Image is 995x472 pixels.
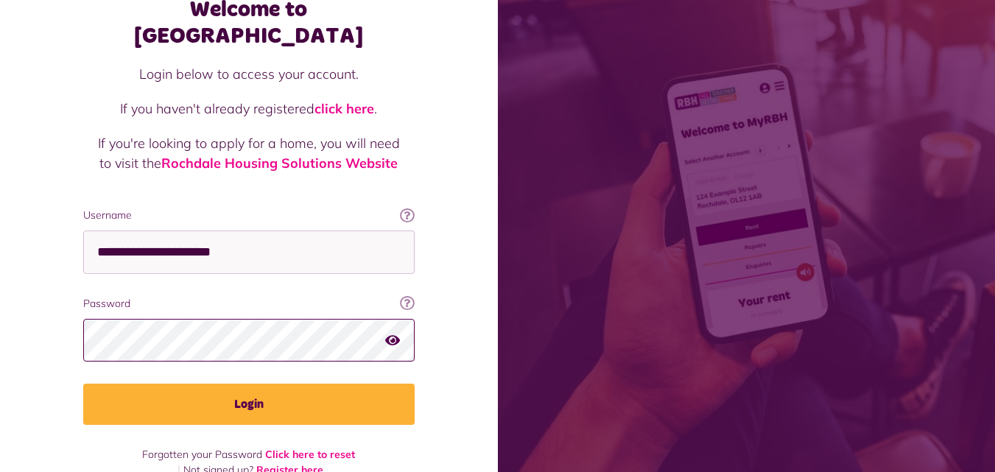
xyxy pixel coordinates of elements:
[98,99,400,119] p: If you haven't already registered .
[83,384,415,425] button: Login
[98,64,400,84] p: Login below to access your account.
[142,448,262,461] span: Forgotten your Password
[314,100,374,117] a: click here
[83,296,415,311] label: Password
[98,133,400,173] p: If you're looking to apply for a home, you will need to visit the
[83,208,415,223] label: Username
[265,448,355,461] a: Click here to reset
[161,155,398,172] a: Rochdale Housing Solutions Website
